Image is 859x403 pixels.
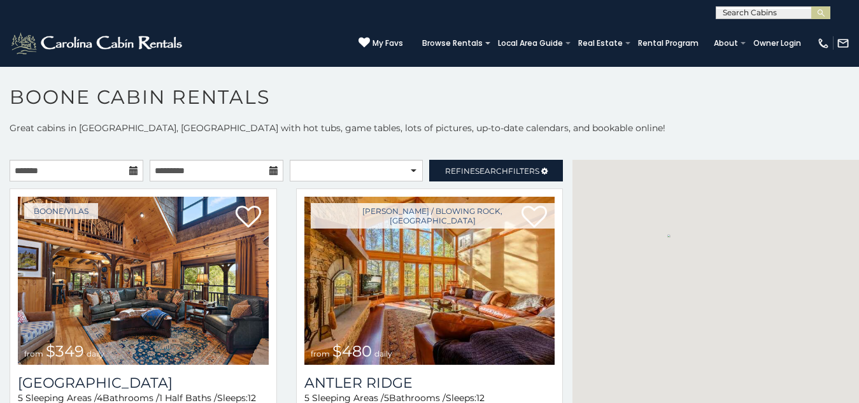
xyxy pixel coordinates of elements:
[837,37,849,50] img: mail-regular-white.png
[304,197,555,365] img: Antler Ridge
[747,34,807,52] a: Owner Login
[475,166,508,176] span: Search
[24,203,98,219] a: Boone/Vilas
[707,34,744,52] a: About
[18,374,269,392] h3: Diamond Creek Lodge
[572,34,629,52] a: Real Estate
[18,197,269,365] img: Diamond Creek Lodge
[632,34,705,52] a: Rental Program
[359,37,403,50] a: My Favs
[429,160,563,181] a: RefineSearchFilters
[87,349,104,358] span: daily
[18,374,269,392] a: [GEOGRAPHIC_DATA]
[236,204,261,231] a: Add to favorites
[332,342,372,360] span: $480
[374,349,392,358] span: daily
[311,203,555,229] a: [PERSON_NAME] / Blowing Rock, [GEOGRAPHIC_DATA]
[416,34,489,52] a: Browse Rentals
[304,197,555,365] a: Antler Ridge from $480 daily
[24,349,43,358] span: from
[311,349,330,358] span: from
[492,34,569,52] a: Local Area Guide
[373,38,403,49] span: My Favs
[445,166,539,176] span: Refine Filters
[304,374,555,392] a: Antler Ridge
[817,37,830,50] img: phone-regular-white.png
[10,31,186,56] img: White-1-2.png
[46,342,84,360] span: $349
[18,197,269,365] a: Diamond Creek Lodge from $349 daily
